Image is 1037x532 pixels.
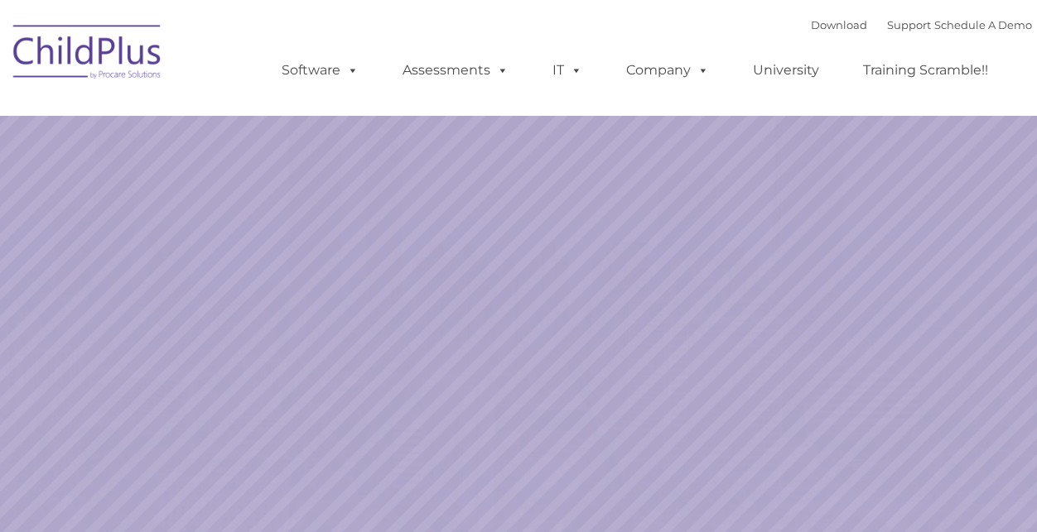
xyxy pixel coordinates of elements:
[705,309,876,355] a: Learn More
[610,54,726,87] a: Company
[536,54,599,87] a: IT
[386,54,525,87] a: Assessments
[811,18,867,31] a: Download
[811,18,1032,31] font: |
[846,54,1005,87] a: Training Scramble!!
[887,18,931,31] a: Support
[934,18,1032,31] a: Schedule A Demo
[736,54,836,87] a: University
[5,13,171,96] img: ChildPlus by Procare Solutions
[265,54,375,87] a: Software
